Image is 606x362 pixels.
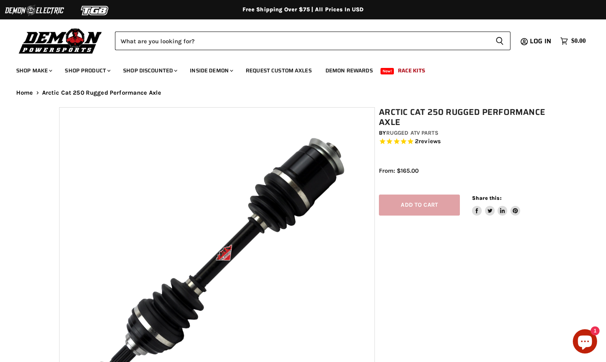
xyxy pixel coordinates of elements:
span: 2 reviews [415,138,441,145]
h1: Arctic Cat 250 Rugged Performance Axle [379,107,551,127]
span: Share this: [472,195,501,201]
span: New! [381,68,394,74]
span: Arctic Cat 250 Rugged Performance Axle [42,89,162,96]
a: Home [16,89,33,96]
a: Shop Product [59,62,115,79]
a: Shop Discounted [117,62,182,79]
span: From: $165.00 [379,167,419,174]
form: Product [115,32,510,50]
span: Rated 5.0 out of 5 stars 2 reviews [379,138,551,146]
span: $0.00 [571,37,586,45]
inbox-online-store-chat: Shopify online store chat [570,329,600,356]
a: Log in [526,38,556,45]
input: Search [115,32,489,50]
a: Rugged ATV Parts [386,129,438,136]
a: Shop Make [10,62,57,79]
aside: Share this: [472,195,520,216]
a: Request Custom Axles [240,62,318,79]
span: reviews [419,138,441,145]
button: Search [489,32,510,50]
ul: Main menu [10,59,584,79]
img: Demon Powersports [16,26,105,55]
a: Demon Rewards [319,62,379,79]
img: Demon Electric Logo 2 [4,3,65,18]
span: Log in [530,36,551,46]
div: by [379,129,551,138]
a: Race Kits [392,62,431,79]
img: TGB Logo 2 [65,3,125,18]
a: $0.00 [556,35,590,47]
a: Inside Demon [184,62,238,79]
